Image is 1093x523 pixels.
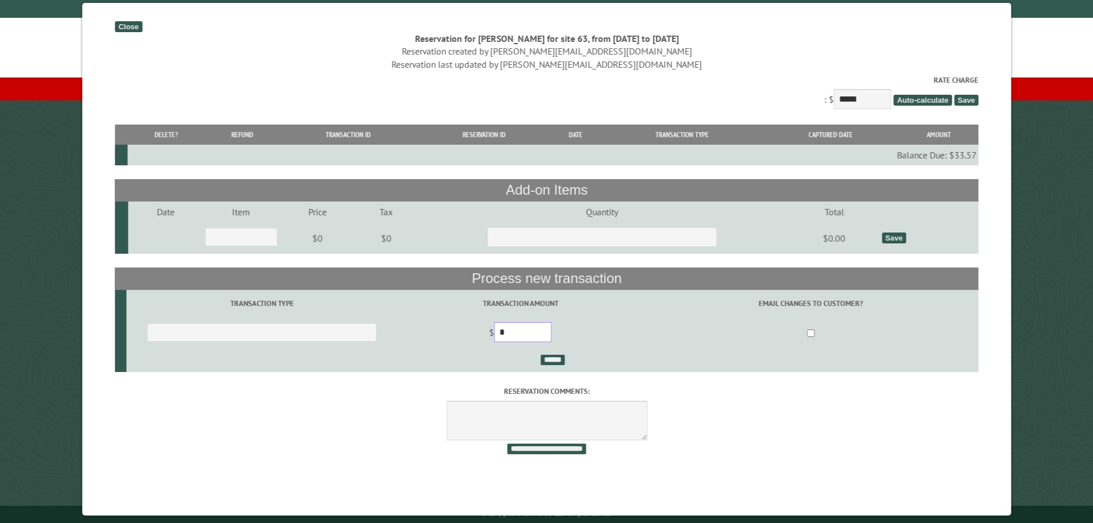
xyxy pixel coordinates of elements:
[279,202,356,222] td: Price
[893,95,952,106] span: Auto-calculate
[898,125,978,145] th: Amount
[954,95,978,106] span: Save
[418,125,550,145] th: Reservation ID
[115,32,978,45] div: Reservation for [PERSON_NAME] for site 63, from [DATE] to [DATE]
[203,202,279,222] td: Item
[645,298,977,309] label: Email changes to customer?
[115,21,142,32] div: Close
[127,145,978,165] td: Balance Due: $33.57
[788,202,880,222] td: Total
[115,75,978,112] div: : $
[115,386,978,397] label: Reservation comments:
[356,202,415,222] td: Tax
[397,317,643,350] td: $
[482,510,612,518] small: © Campground Commander LLC. All rights reserved.
[356,222,415,254] td: $0
[128,298,395,309] label: Transaction Type
[127,125,205,145] th: Delete?
[415,202,788,222] td: Quantity
[278,125,417,145] th: Transaction ID
[881,233,905,243] div: Save
[763,125,898,145] th: Captured Date
[115,179,978,201] th: Add-on Items
[399,298,641,309] label: Transaction Amount
[550,125,601,145] th: Date
[788,222,880,254] td: $0.00
[115,45,978,57] div: Reservation created by [PERSON_NAME][EMAIL_ADDRESS][DOMAIN_NAME]
[115,75,978,86] label: Rate Charge
[601,125,763,145] th: Transaction Type
[205,125,279,145] th: Refund
[127,202,203,222] td: Date
[279,222,356,254] td: $0
[115,58,978,71] div: Reservation last updated by [PERSON_NAME][EMAIL_ADDRESS][DOMAIN_NAME]
[115,268,978,289] th: Process new transaction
